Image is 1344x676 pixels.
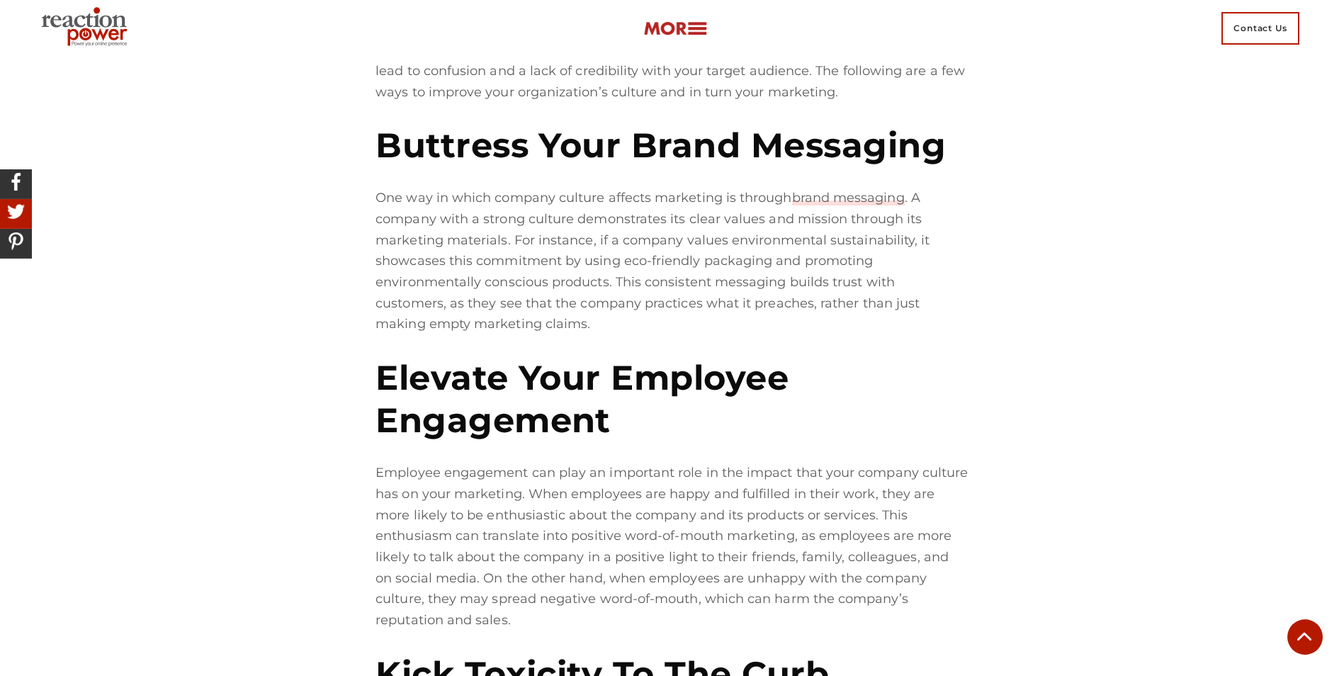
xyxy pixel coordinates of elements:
img: Executive Branding | Personal Branding Agency [35,3,138,54]
img: Share On Pinterest [4,229,28,254]
a: brand messaging [792,190,905,205]
img: Share On Twitter [4,199,28,224]
h2: Buttress Your Brand Messaging [375,124,969,167]
p: Employee engagement can play an important role in the impact that your company culture has on you... [375,463,969,631]
img: more-btn.png [643,21,707,37]
img: Share On Facebook [4,169,28,194]
p: One way in which company culture affects marketing is through . A company with a strong culture d... [375,188,969,335]
h2: Elevate your Employee Engagement [375,356,969,441]
span: Contact Us [1221,12,1299,45]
